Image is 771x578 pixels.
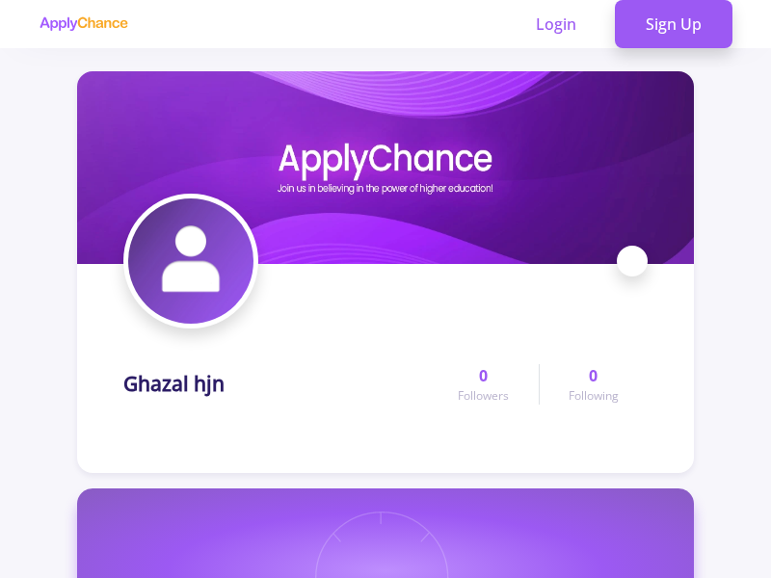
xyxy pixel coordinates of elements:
img: applychance logo text only [39,16,128,32]
span: 0 [479,364,488,387]
span: Following [569,387,619,405]
img: Ghazal hjnavatar [128,198,253,324]
a: 0Following [539,364,648,405]
a: 0Followers [429,364,538,405]
img: Ghazal hjncover image [77,71,694,264]
h1: Ghazal hjn [123,372,225,396]
span: 0 [589,364,598,387]
span: Followers [458,387,509,405]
